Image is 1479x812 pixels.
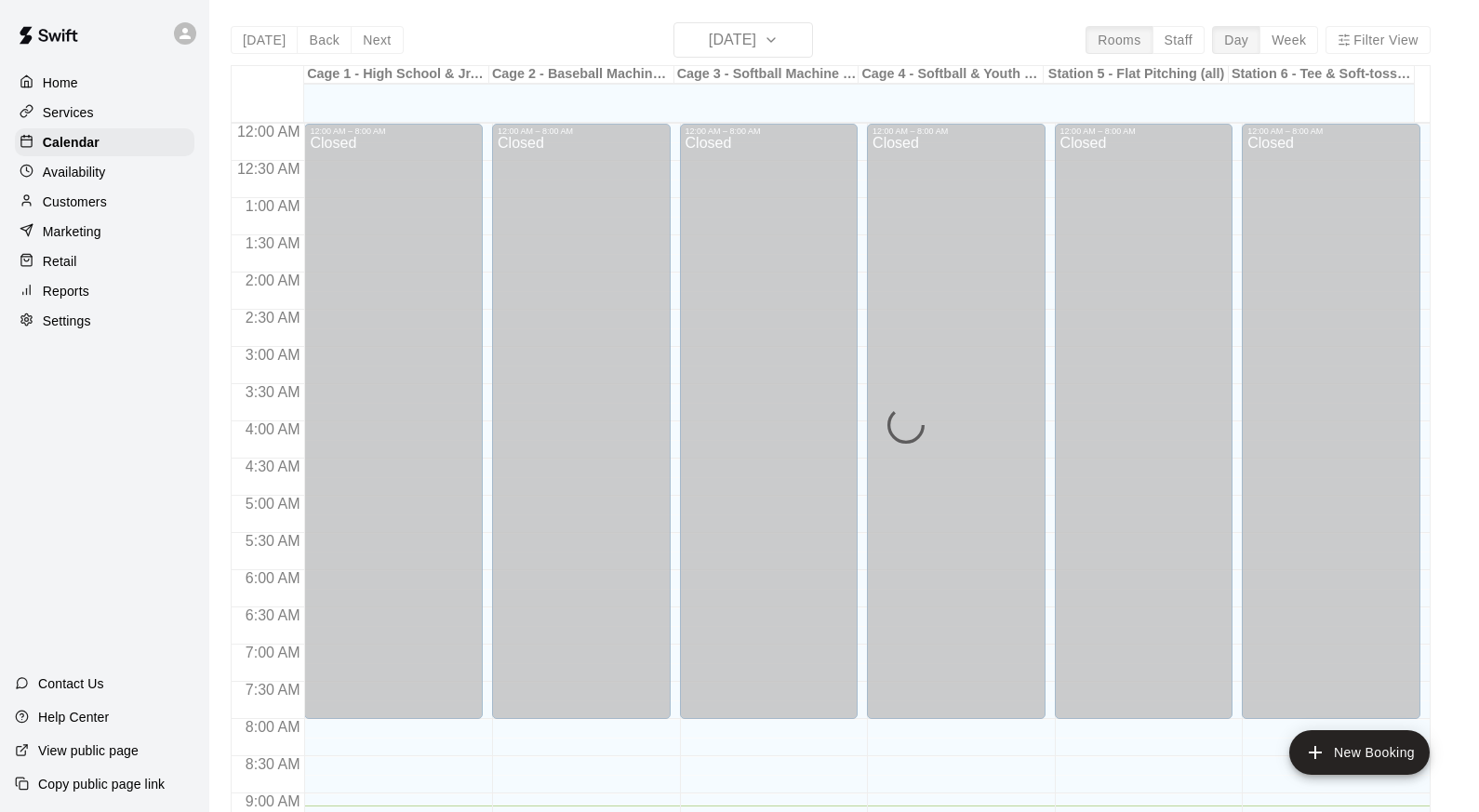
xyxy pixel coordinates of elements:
[241,645,305,660] span: 7:00 AM
[15,247,194,275] a: Retail
[1060,136,1228,725] div: Closed
[241,756,305,772] span: 8:30 AM
[241,384,305,400] span: 3:30 AM
[241,421,305,437] span: 4:00 AM
[38,708,109,726] p: Help Center
[241,496,305,512] span: 5:00 AM
[241,719,305,735] span: 8:00 AM
[1242,124,1420,719] div: 12:00 AM – 8:00 AM: Closed
[489,66,674,84] div: Cage 2 - Baseball Machine Hitting
[38,741,139,760] p: View public page
[43,252,77,271] p: Retail
[43,312,91,330] p: Settings
[241,793,305,809] span: 9:00 AM
[1044,66,1229,84] div: Station 5 - Flat Pitching (all)
[1055,124,1233,719] div: 12:00 AM – 8:00 AM: Closed
[43,282,89,300] p: Reports
[873,126,1040,136] div: 12:00 AM – 8:00 AM
[867,124,1046,719] div: 12:00 AM – 8:00 AM: Closed
[241,198,305,214] span: 1:00 AM
[686,136,853,725] div: Closed
[15,158,194,186] a: Availability
[241,607,305,623] span: 6:30 AM
[1060,126,1228,136] div: 12:00 AM – 8:00 AM
[38,674,104,693] p: Contact Us
[15,277,194,305] a: Reports
[241,347,305,363] span: 3:00 AM
[1289,730,1430,775] button: add
[241,682,305,698] span: 7:30 AM
[15,307,194,335] a: Settings
[1247,136,1415,725] div: Closed
[233,124,305,140] span: 12:00 AM
[241,235,305,251] span: 1:30 AM
[1229,66,1414,84] div: Station 6 - Tee & Soft-toss Hitting (all)
[15,69,194,97] a: Home
[15,99,194,126] a: Services
[310,136,477,725] div: Closed
[304,124,483,719] div: 12:00 AM – 8:00 AM: Closed
[241,459,305,474] span: 4:30 AM
[43,222,101,241] p: Marketing
[15,128,194,156] a: Calendar
[859,66,1044,84] div: Cage 4 - Softball & Youth Baseball Pitching
[43,73,78,92] p: Home
[241,533,305,549] span: 5:30 AM
[241,310,305,326] span: 2:30 AM
[310,126,477,136] div: 12:00 AM – 8:00 AM
[680,124,859,719] div: 12:00 AM – 8:00 AM: Closed
[1247,126,1415,136] div: 12:00 AM – 8:00 AM
[43,163,106,181] p: Availability
[304,66,489,84] div: Cage 1 - High School & Jr. High Baseball Pitching
[873,136,1040,725] div: Closed
[43,133,100,152] p: Calendar
[233,161,305,177] span: 12:30 AM
[15,218,194,246] a: Marketing
[43,103,94,122] p: Services
[492,124,671,719] div: 12:00 AM – 8:00 AM: Closed
[241,273,305,288] span: 2:00 AM
[498,136,665,725] div: Closed
[38,775,165,793] p: Copy public page link
[43,193,107,211] p: Customers
[498,126,665,136] div: 12:00 AM – 8:00 AM
[241,570,305,586] span: 6:00 AM
[674,66,859,84] div: Cage 3 - Softball Machine Hitting
[15,188,194,216] a: Customers
[686,126,853,136] div: 12:00 AM – 8:00 AM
